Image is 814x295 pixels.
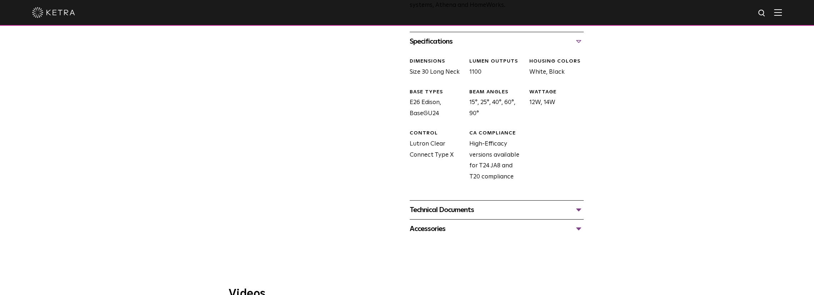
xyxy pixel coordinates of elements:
[410,223,584,235] div: Accessories
[410,204,584,216] div: Technical Documents
[410,89,464,96] div: BASE TYPES
[469,58,524,65] div: LUMEN OUTPUTS
[469,89,524,96] div: BEAM ANGLES
[404,89,464,119] div: E26 Edison, BaseGU24
[774,9,782,16] img: Hamburger%20Nav.svg
[469,130,524,137] div: CA COMPLIANCE
[529,58,583,65] div: HOUSING COLORS
[529,89,583,96] div: WATTAGE
[404,130,464,182] div: Lutron Clear Connect Type X
[758,9,766,18] img: search icon
[464,89,524,119] div: 15°, 25°, 40°, 60°, 90°
[524,89,583,119] div: 12W, 14W
[464,130,524,182] div: High-Efficacy versions available for T24 JA8 and T20 compliance
[410,36,584,47] div: Specifications
[524,58,583,78] div: White, Black
[32,7,75,18] img: ketra-logo-2019-white
[410,130,464,137] div: CONTROL
[464,58,524,78] div: 1100
[404,58,464,78] div: Size 30 Long Neck
[410,58,464,65] div: DIMENSIONS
